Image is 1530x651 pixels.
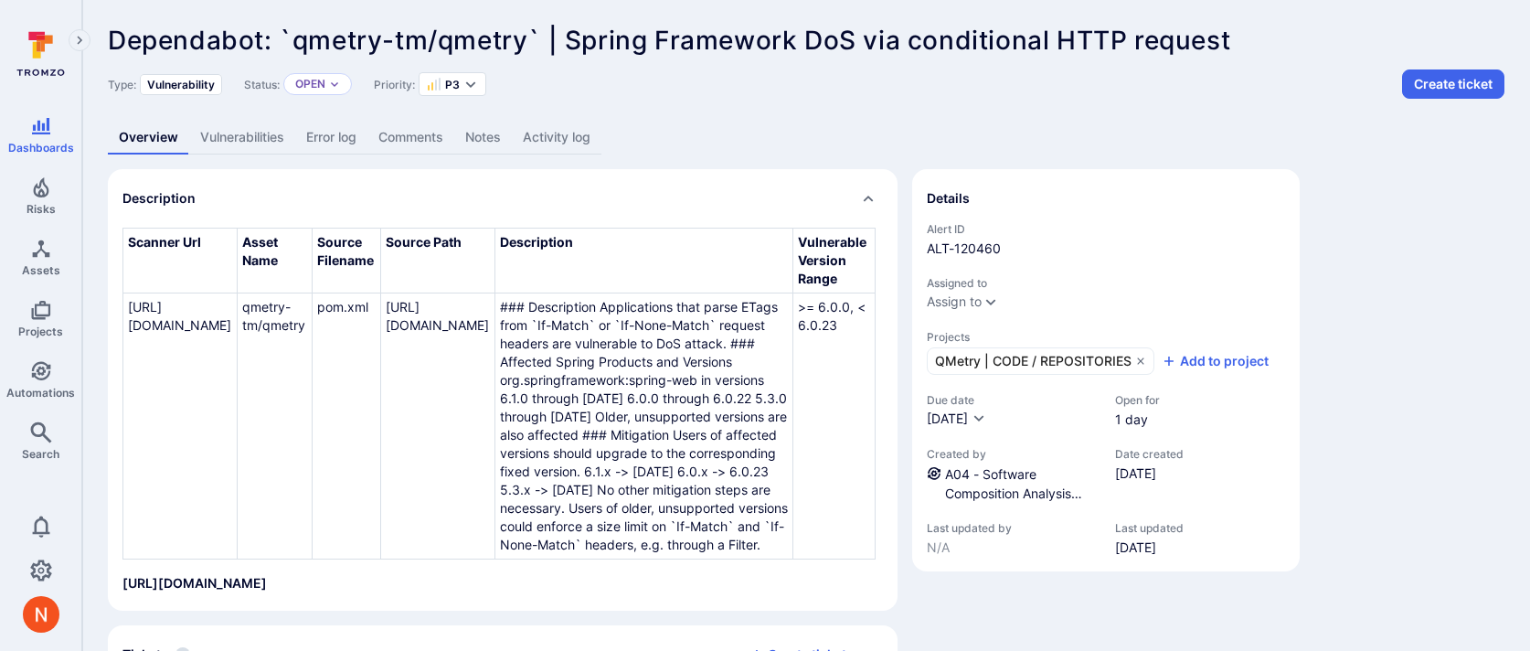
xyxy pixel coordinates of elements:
div: Vulnerability [140,74,222,95]
section: details card [912,169,1300,571]
span: Alert ID [927,222,1285,236]
td: >= 6.0.0, < 6.0.23 [793,293,875,560]
span: Created by [927,447,1097,461]
span: N/A [927,539,1097,557]
button: Create ticket [1402,69,1504,99]
span: Type: [108,78,136,91]
div: Due date field [927,393,1097,429]
h2: Details [927,189,970,208]
button: [DATE] [927,411,986,429]
div: Neeren Patki [23,596,59,633]
span: Assigned to [927,276,1285,290]
a: [URL][DOMAIN_NAME] [386,299,489,333]
button: Add to project [1162,352,1269,370]
span: Status: [244,78,280,91]
span: Priority: [374,78,415,91]
div: Alert tabs [108,121,1504,155]
span: Projects [18,325,63,338]
a: Notes [454,121,512,155]
a: [URL][DOMAIN_NAME] [128,299,231,333]
th: Description [494,229,793,293]
span: Due date [927,393,1097,407]
td: pom.xml [312,293,380,560]
button: P3 [427,77,460,91]
span: Risks [27,202,56,216]
th: Vulnerable Version Range [793,229,875,293]
span: Search [22,447,59,461]
span: Last updated [1115,521,1184,535]
span: Dashboards [8,141,74,155]
button: Open [295,77,325,91]
img: ACg8ocIprwjrgDQnDsNSk9Ghn5p5-B8DpAKWoJ5Gi9syOE4K59tr4Q=s96-c [23,596,59,633]
span: Projects [927,330,1285,344]
span: Dependabot: `qmetry-tm/qmetry` | Spring Framework DoS via conditional HTTP request [108,25,1230,56]
td: ### Description Applications that parse ETags from `If-Match` or `If-None-Match` request headers ... [494,293,793,560]
a: Comments [367,121,454,155]
div: Collapse description [108,169,898,228]
span: Open for [1115,393,1160,407]
button: Expand dropdown [329,79,340,90]
span: QMetry | CODE / REPOSITORIES [935,352,1132,370]
span: [DATE] [1115,464,1184,483]
button: Expand dropdown [463,77,478,91]
span: Date created [1115,447,1184,461]
span: [DATE] [1115,539,1184,557]
th: Asset Name [238,229,313,293]
a: A04 - Software Composition Analysis (SCA - Dependabot) - Medium [945,466,1082,539]
td: qmetry-tm/qmetry [238,293,313,560]
button: Expand navigation menu [69,29,90,51]
span: P3 [445,78,460,91]
a: QMetry | CODE / REPOSITORIES [927,347,1154,375]
a: [URL][DOMAIN_NAME] [122,575,267,591]
span: ALT-120460 [927,240,1285,258]
button: Assign to [927,294,982,309]
h2: Description [122,189,196,208]
a: Vulnerabilities [189,121,295,155]
span: Automations [6,386,75,400]
span: Assets [22,263,60,277]
th: Source Path [380,229,494,293]
span: Last updated by [927,521,1097,535]
i: Expand navigation menu [73,33,86,48]
a: Error log [295,121,367,155]
span: [DATE] [927,411,968,426]
th: Source Filename [312,229,380,293]
span: 1 day [1115,411,1160,429]
a: Activity log [512,121,601,155]
button: Expand dropdown [983,294,998,309]
a: Overview [108,121,189,155]
th: Scanner Url [123,229,238,293]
